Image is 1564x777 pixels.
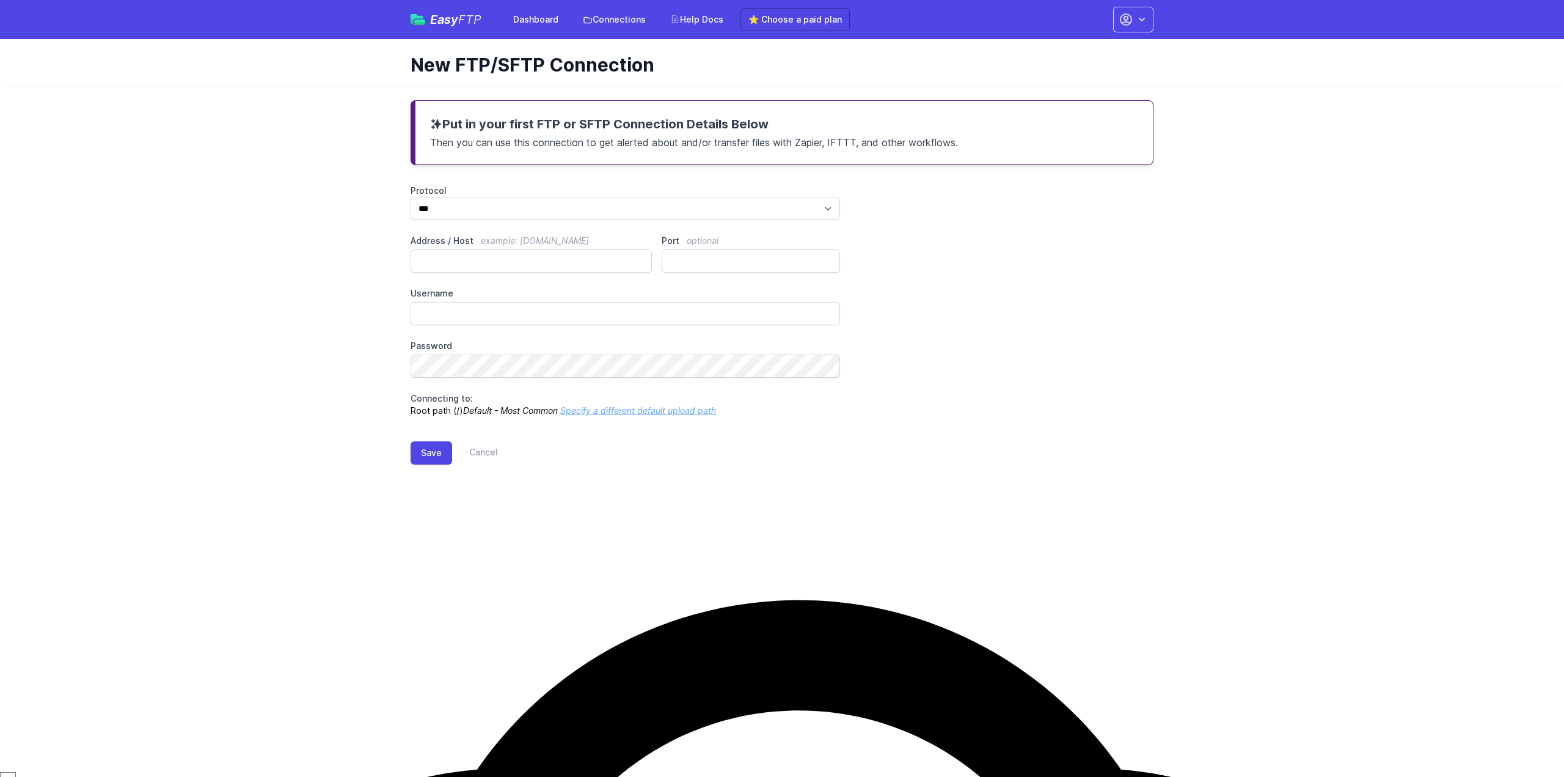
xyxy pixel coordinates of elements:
[411,14,425,25] img: easyftp_logo.png
[458,12,481,27] span: FTP
[411,287,840,300] label: Username
[411,393,473,403] span: Connecting to:
[662,235,840,247] label: Port
[411,441,452,465] button: Save
[411,185,840,197] label: Protocol
[411,340,840,352] label: Password
[463,405,558,416] i: Default - Most Common
[411,235,652,247] label: Address / Host
[430,116,1138,133] h3: Put in your first FTP or SFTP Connection Details Below
[481,235,589,246] span: example: [DOMAIN_NAME]
[740,8,850,31] a: ⭐ Choose a paid plan
[506,9,566,31] a: Dashboard
[411,13,481,26] a: EasyFTP
[687,235,718,246] span: optional
[452,441,498,465] a: Cancel
[430,13,481,26] span: Easy
[663,9,731,31] a: Help Docs
[576,9,653,31] a: Connections
[560,405,716,416] a: Specify a different default upload path
[411,54,1144,76] h1: New FTP/SFTP Connection
[411,392,840,417] p: Root path (/)
[430,133,1138,150] p: Then you can use this connection to get alerted about and/or transfer files with Zapier, IFTTT, a...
